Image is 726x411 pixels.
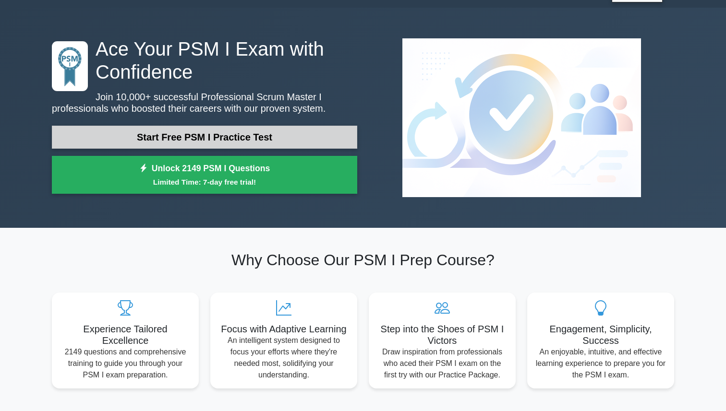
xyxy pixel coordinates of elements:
a: Unlock 2149 PSM I QuestionsLimited Time: 7-day free trial! [52,156,357,194]
h5: Experience Tailored Excellence [60,323,191,346]
p: An enjoyable, intuitive, and effective learning experience to prepare you for the PSM I exam. [535,346,666,381]
small: Limited Time: 7-day free trial! [64,176,345,188]
h5: Step into the Shoes of PSM I Victors [376,323,508,346]
p: Draw inspiration from professionals who aced their PSM I exam on the first try with our Practice ... [376,346,508,381]
img: Professional Scrum Master I Preview [395,31,649,205]
h2: Why Choose Our PSM I Prep Course? [52,251,674,269]
p: Join 10,000+ successful Professional Scrum Master I professionals who boosted their careers with ... [52,91,357,114]
a: Start Free PSM I Practice Test [52,126,357,149]
p: An intelligent system designed to focus your efforts where they're needed most, solidifying your ... [218,335,350,381]
h5: Focus with Adaptive Learning [218,323,350,335]
p: 2149 questions and comprehensive training to guide you through your PSM I exam preparation. [60,346,191,381]
h5: Engagement, Simplicity, Success [535,323,666,346]
h1: Ace Your PSM I Exam with Confidence [52,37,357,83]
